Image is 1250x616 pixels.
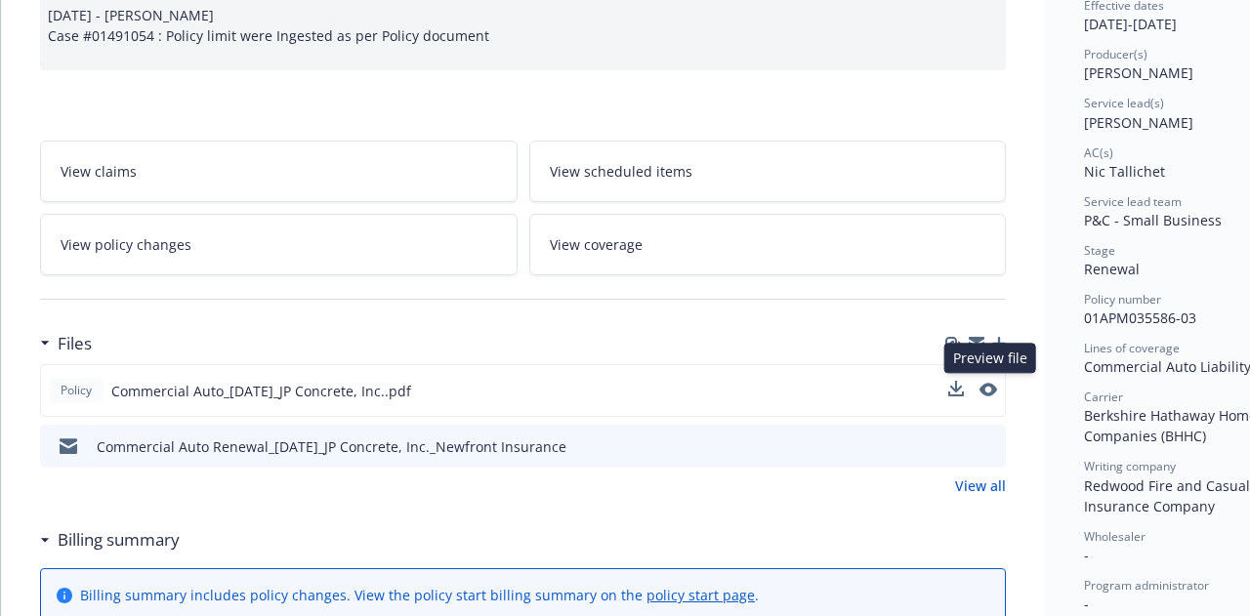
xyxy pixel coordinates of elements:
[1084,291,1161,308] span: Policy number
[40,141,518,202] a: View claims
[948,381,964,396] button: download file
[646,586,755,604] a: policy start page
[944,343,1036,373] div: Preview file
[550,161,692,182] span: View scheduled items
[1084,46,1147,62] span: Producer(s)
[1084,595,1089,613] span: -
[97,436,566,457] div: Commercial Auto Renewal_[DATE]_JP Concrete, Inc._Newfront Insurance
[1084,211,1222,229] span: P&C - Small Business
[1084,528,1146,545] span: Wholesaler
[40,214,518,275] a: View policy changes
[61,161,137,182] span: View claims
[1084,546,1089,564] span: -
[1084,389,1123,405] span: Carrier
[61,234,191,255] span: View policy changes
[1084,308,1196,327] span: 01APM035586-03
[1084,95,1164,111] span: Service lead(s)
[955,475,1006,496] a: View all
[1084,144,1113,161] span: AC(s)
[58,331,92,356] h3: Files
[948,381,964,401] button: download file
[1084,162,1165,181] span: Nic Tallichet
[1084,63,1193,82] span: [PERSON_NAME]
[979,381,997,401] button: preview file
[949,436,965,457] button: download file
[1084,458,1176,474] span: Writing company
[980,436,998,457] button: preview file
[1084,260,1140,278] span: Renewal
[80,585,759,605] div: Billing summary includes policy changes. View the policy start billing summary on the .
[58,527,180,553] h3: Billing summary
[40,331,92,356] div: Files
[1084,193,1182,210] span: Service lead team
[979,383,997,396] button: preview file
[529,141,1007,202] a: View scheduled items
[550,234,643,255] span: View coverage
[40,527,180,553] div: Billing summary
[529,214,1007,275] a: View coverage
[1084,577,1209,594] span: Program administrator
[1084,242,1115,259] span: Stage
[1084,340,1180,356] span: Lines of coverage
[57,382,96,399] span: Policy
[111,381,411,401] span: Commercial Auto_[DATE]_JP Concrete, Inc..pdf
[1084,113,1193,132] span: [PERSON_NAME]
